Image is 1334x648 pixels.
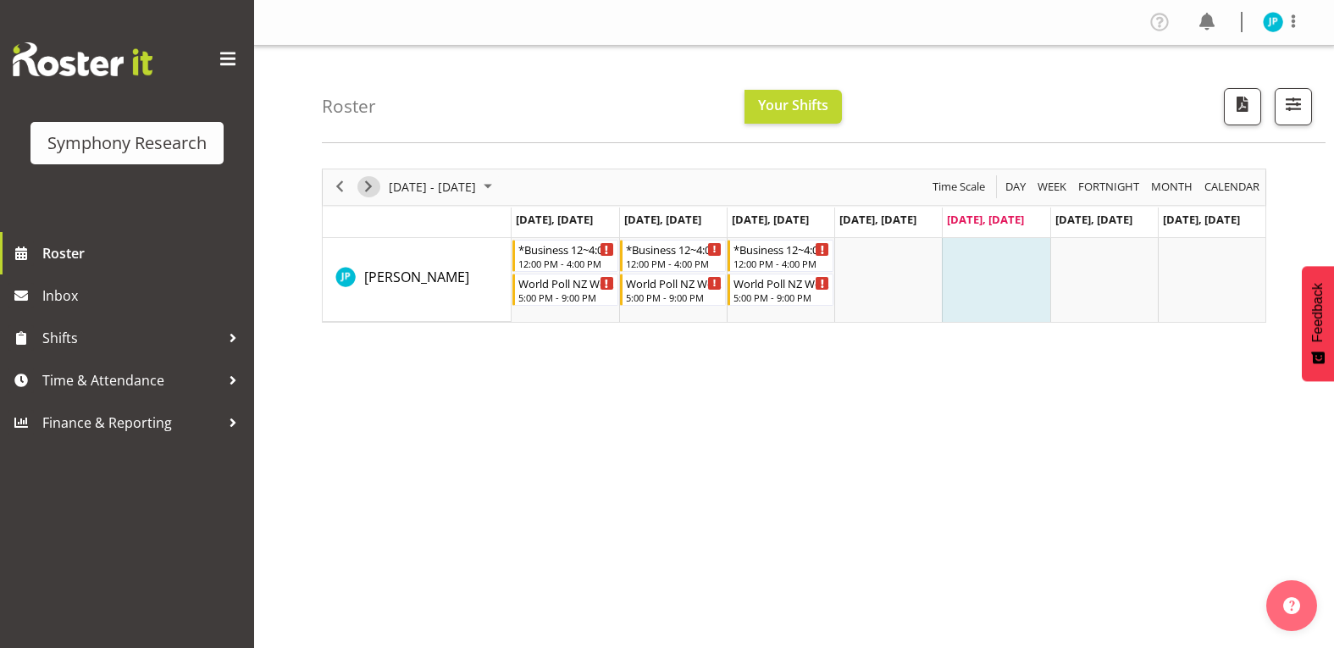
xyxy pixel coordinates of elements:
[322,97,376,116] h4: Roster
[1283,597,1300,614] img: help-xxl-2.png
[728,274,833,306] div: Jake Pringle"s event - World Poll NZ Weekdays Begin From Wednesday, September 17, 2025 at 5:00:00...
[624,212,701,227] span: [DATE], [DATE]
[1077,176,1141,197] span: Fortnight
[329,176,351,197] button: Previous
[620,274,726,306] div: Jake Pringle"s event - World Poll NZ Weekdays Begin From Tuesday, September 16, 2025 at 5:00:00 P...
[383,169,502,205] div: September 15 - 21, 2025
[512,238,1265,322] table: Timeline Week of September 19, 2025
[354,169,383,205] div: next period
[839,212,916,227] span: [DATE], [DATE]
[1203,176,1261,197] span: calendar
[1163,212,1240,227] span: [DATE], [DATE]
[733,291,829,304] div: 5:00 PM - 9:00 PM
[626,257,722,270] div: 12:00 PM - 4:00 PM
[1224,88,1261,125] button: Download a PDF of the roster according to the set date range.
[930,176,988,197] button: Time Scale
[733,274,829,291] div: World Poll NZ Weekdays
[42,283,246,308] span: Inbox
[1202,176,1263,197] button: Month
[42,241,246,266] span: Roster
[512,274,618,306] div: Jake Pringle"s event - World Poll NZ Weekdays Begin From Monday, September 15, 2025 at 5:00:00 PM...
[1035,176,1070,197] button: Timeline Week
[1302,266,1334,381] button: Feedback - Show survey
[387,176,478,197] span: [DATE] - [DATE]
[518,257,614,270] div: 12:00 PM - 4:00 PM
[1149,176,1196,197] button: Timeline Month
[357,176,380,197] button: Next
[947,212,1024,227] span: [DATE], [DATE]
[1003,176,1029,197] button: Timeline Day
[386,176,500,197] button: September 2025
[512,240,618,272] div: Jake Pringle"s event - *Business 12~4:00pm (mixed shift start times) Begin From Monday, September...
[323,238,512,322] td: Jake Pringle resource
[728,240,833,272] div: Jake Pringle"s event - *Business 12~4:00pm (mixed shift start times) Begin From Wednesday, Septem...
[13,42,152,76] img: Rosterit website logo
[1036,176,1068,197] span: Week
[1076,176,1143,197] button: Fortnight
[42,325,220,351] span: Shifts
[931,176,987,197] span: Time Scale
[758,96,828,114] span: Your Shifts
[1055,212,1132,227] span: [DATE], [DATE]
[518,241,614,258] div: *Business 12~4:00pm (mixed shift start times)
[364,267,469,287] a: [PERSON_NAME]
[322,169,1266,323] div: Timeline Week of September 19, 2025
[516,212,593,227] span: [DATE], [DATE]
[518,291,614,304] div: 5:00 PM - 9:00 PM
[1149,176,1194,197] span: Month
[626,241,722,258] div: *Business 12~4:00pm (mixed shift start times)
[364,268,469,286] span: [PERSON_NAME]
[1263,12,1283,32] img: jake-pringle11873.jpg
[626,291,722,304] div: 5:00 PM - 9:00 PM
[518,274,614,291] div: World Poll NZ Weekdays
[620,240,726,272] div: Jake Pringle"s event - *Business 12~4:00pm (mixed shift start times) Begin From Tuesday, Septembe...
[626,274,722,291] div: World Poll NZ Weekdays
[1004,176,1027,197] span: Day
[42,368,220,393] span: Time & Attendance
[744,90,842,124] button: Your Shifts
[733,241,829,258] div: *Business 12~4:00pm (mixed shift start times)
[732,212,809,227] span: [DATE], [DATE]
[325,169,354,205] div: previous period
[1310,283,1326,342] span: Feedback
[1275,88,1312,125] button: Filter Shifts
[42,410,220,435] span: Finance & Reporting
[733,257,829,270] div: 12:00 PM - 4:00 PM
[47,130,207,156] div: Symphony Research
